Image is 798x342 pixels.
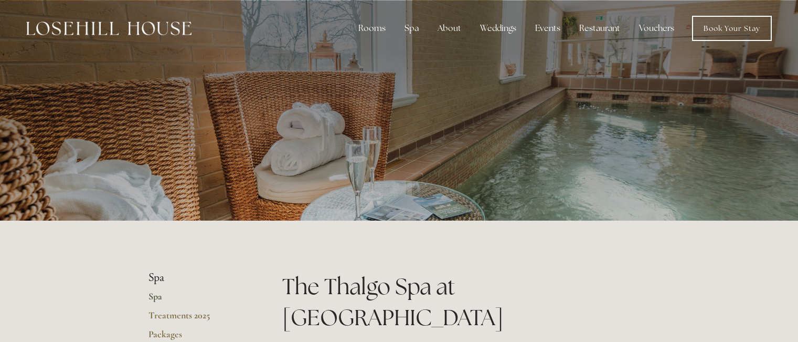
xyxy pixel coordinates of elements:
[26,22,191,35] img: Losehill House
[282,271,650,333] h1: The Thalgo Spa at [GEOGRAPHIC_DATA]
[148,309,249,328] a: Treatments 2025
[571,18,629,39] div: Restaurant
[472,18,525,39] div: Weddings
[429,18,470,39] div: About
[148,271,249,285] li: Spa
[350,18,394,39] div: Rooms
[631,18,683,39] a: Vouchers
[692,16,772,41] a: Book Your Stay
[527,18,569,39] div: Events
[148,291,249,309] a: Spa
[396,18,427,39] div: Spa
